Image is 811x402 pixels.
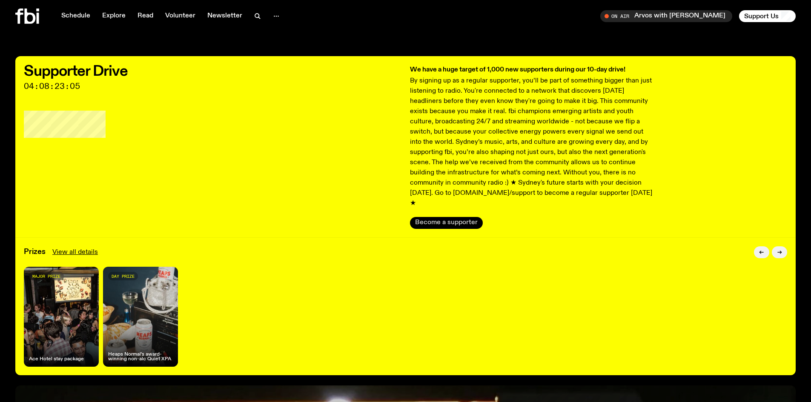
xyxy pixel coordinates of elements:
[410,76,655,208] p: By signing up as a regular supporter, you’ll be part of something bigger than just listening to r...
[52,247,98,257] a: View all details
[410,65,655,75] h3: We have a huge target of 1,000 new supporters during our 10-day drive!
[97,10,131,22] a: Explore
[739,10,796,22] button: Support Us
[32,274,60,279] span: major prize
[600,10,732,22] button: On AirArvos with [PERSON_NAME]
[56,10,95,22] a: Schedule
[112,274,135,279] span: day prize
[744,12,779,20] span: Support Us
[24,65,401,78] h2: Supporter Drive
[160,10,201,22] a: Volunteer
[24,83,401,90] span: 04:08:23:05
[202,10,247,22] a: Newsletter
[132,10,158,22] a: Read
[410,217,483,229] button: Become a supporter
[108,352,173,362] h4: Heaps Normal's award-winning non-alc Quiet XPA
[24,248,46,256] h3: Prizes
[29,357,84,362] h4: Ace Hotel stay package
